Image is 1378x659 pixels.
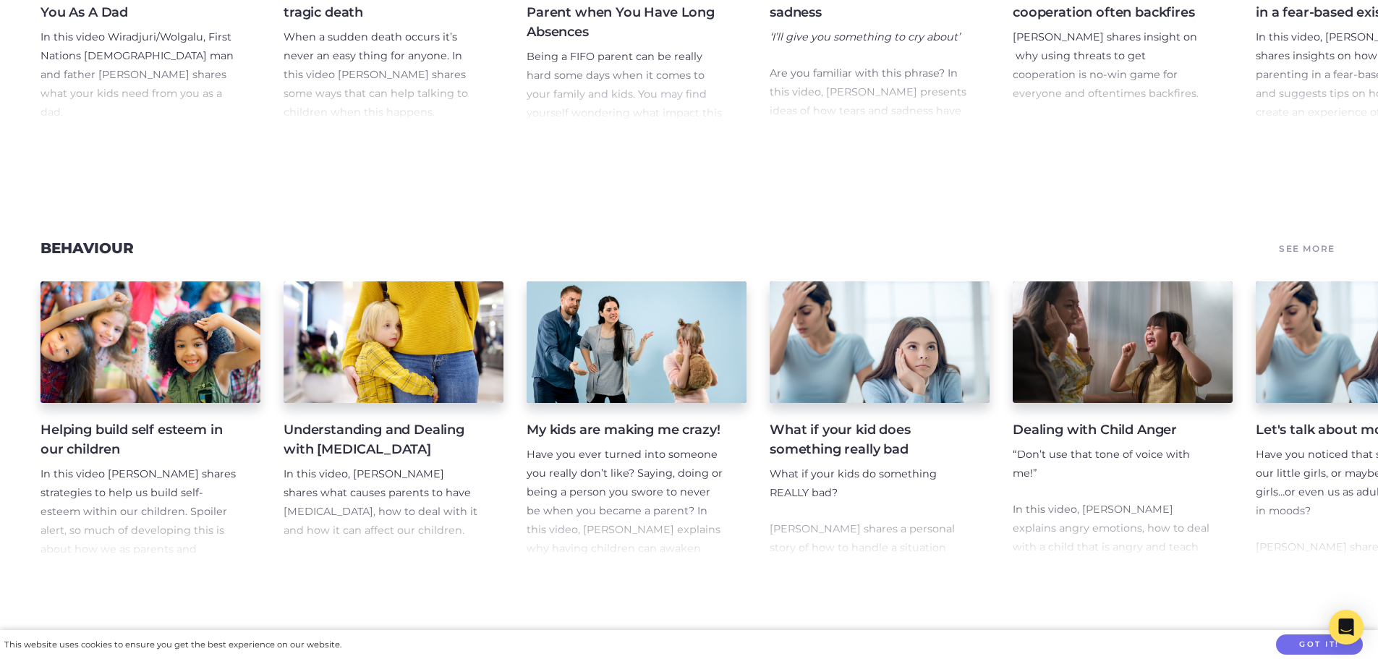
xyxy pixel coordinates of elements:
[1013,501,1209,595] p: In this video, [PERSON_NAME] explains angry emotions, how to deal with a child that is angry and ...
[1013,28,1209,103] p: [PERSON_NAME] shares insight on why using threats to get cooperation is no-win game for everyone ...
[770,30,960,43] em: ‘I’ll give you something to cry about’
[1013,446,1209,483] p: “Don’t use that tone of voice with me!”
[41,420,237,459] h4: Helping build self esteem in our children
[284,281,503,559] a: Understanding and Dealing with [MEDICAL_DATA] In this video, [PERSON_NAME] shares what causes par...
[1013,281,1233,559] a: Dealing with Child Anger “Don’t use that tone of voice with me!” In this video, [PERSON_NAME] exp...
[527,420,723,440] h4: My kids are making me crazy!
[527,446,723,614] p: Have you ever turned into someone you really don’t like? Saying, doing or being a person you swor...
[770,420,966,459] h4: What if your kid does something really bad
[284,420,480,459] h4: Understanding and Dealing with [MEDICAL_DATA]
[4,637,341,652] div: This website uses cookies to ensure you get the best experience on our website.
[284,465,480,540] p: In this video, [PERSON_NAME] shares what causes parents to have [MEDICAL_DATA], how to deal with ...
[527,281,747,559] a: My kids are making me crazy! Have you ever turned into someone you really don’t like? Saying, doi...
[41,28,237,122] p: In this video Wiradjuri/Wolgalu, First Nations [DEMOGRAPHIC_DATA] man and father [PERSON_NAME] sh...
[1013,420,1209,440] h4: Dealing with Child Anger
[770,64,966,177] p: Are you familiar with this phrase? In this video, [PERSON_NAME] presents ideas of how tears and s...
[770,281,990,559] a: What if your kid does something really bad What if your kids do something REALLY bad? [PERSON_NAM...
[284,28,480,122] p: When a sudden death occurs it’s never an easy thing for anyone. In this video [PERSON_NAME] share...
[41,281,260,559] a: Helping build self esteem in our children In this video [PERSON_NAME] shares strategies to help u...
[527,48,723,235] p: Being a FIFO parent can be really hard some days when it comes to your family and kids. You may f...
[1276,634,1363,655] button: Got it!
[1329,610,1364,645] div: Open Intercom Messenger
[1277,238,1337,258] a: See More
[770,465,966,503] p: What if your kids do something REALLY bad?
[770,520,966,595] p: [PERSON_NAME] shares a personal story of how to handle a situation when your child does something...
[41,239,134,257] a: Behaviour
